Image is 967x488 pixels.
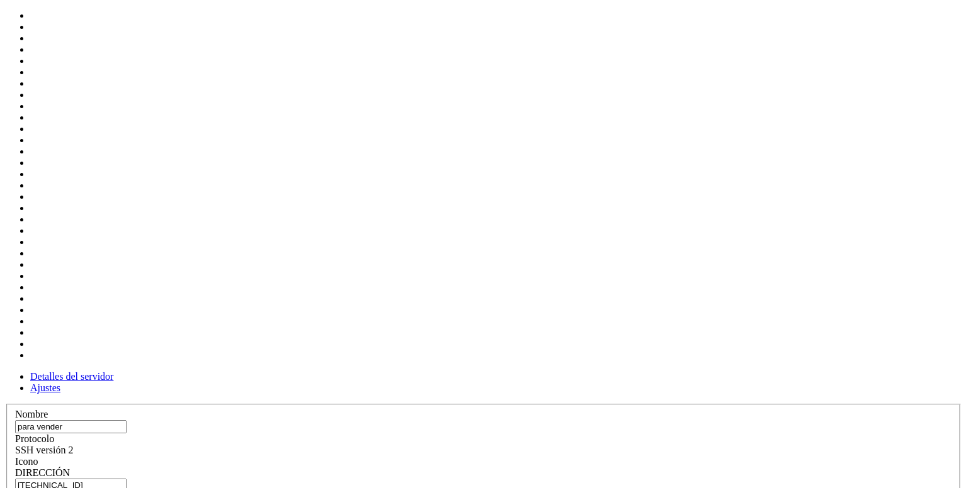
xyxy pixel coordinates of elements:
[15,433,54,444] font: Protocolo
[15,467,70,478] font: DIRECCIÓN
[15,456,38,467] font: Icono
[15,409,48,419] font: Nombre
[15,445,73,455] font: SSH versión 2
[15,420,127,433] input: Nombre del servidor
[15,445,952,456] div: SSH versión 2
[30,382,60,393] a: Ajustes
[30,371,113,382] a: Detalles del servidor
